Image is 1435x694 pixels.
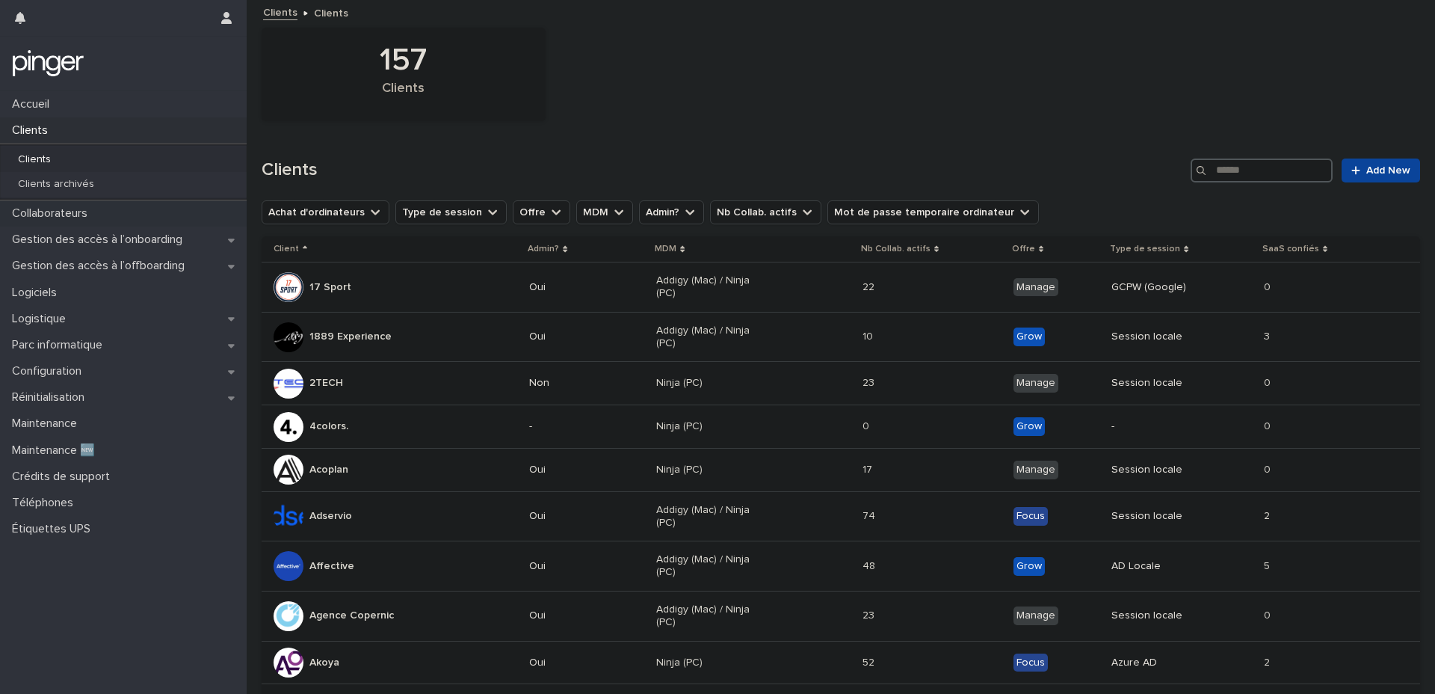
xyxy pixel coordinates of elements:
p: Session locale [1111,510,1218,523]
p: Oui [529,331,636,343]
p: Oui [529,560,636,573]
div: Focus [1013,654,1048,672]
p: 10 [862,328,876,343]
p: 2TECH [309,377,343,390]
p: Non [529,377,636,390]
tr: 4colors.-Ninja (PC)00 Grow-00 [262,405,1420,449]
button: Type de session [395,200,507,224]
p: Session locale [1111,609,1218,622]
p: Maintenance [6,417,89,431]
tr: AdservioOuiAddigy (Mac) / Ninja (PC)7474 FocusSession locale22 [262,491,1420,541]
p: Clients archivés [6,178,106,191]
tr: AcoplanOuiNinja (PC)1717 ManageSession locale00 [262,448,1420,491]
tr: 1889 ExperienceOuiAddigy (Mac) / Ninja (PC)1010 GrowSession locale33 [262,312,1420,362]
p: Addigy (Mac) / Ninja (PC) [656,274,763,300]
button: Nb Collab. actifs [710,200,821,224]
p: Gestion des accès à l’onboarding [6,233,194,247]
input: Search [1191,159,1333,182]
tr: AffectiveOuiAddigy (Mac) / Ninja (PC)4848 GrowAD Locale55 [262,541,1420,592]
tr: AkoyaOuiNinja (PC)5252 FocusAzure AD22 [262,641,1420,684]
p: Logistique [6,312,78,326]
p: Ninja (PC) [656,377,763,390]
p: Clients [6,123,60,138]
p: Oui [529,510,636,523]
p: Téléphones [6,496,85,510]
p: Réinitialisation [6,390,96,405]
p: Configuration [6,364,93,378]
p: Parc informatique [6,338,114,352]
p: Ninja (PC) [656,464,763,476]
p: Adservio [309,510,352,523]
p: 4colors. [309,420,348,433]
button: MDM [576,200,633,224]
p: Nb Collab. actifs [861,241,931,257]
p: - [529,420,636,433]
p: 17 Sport [309,281,351,294]
p: 22 [862,278,877,294]
p: Offre [1012,241,1035,257]
div: Grow [1013,557,1045,576]
p: 3 [1264,328,1273,343]
p: 0 [862,417,872,433]
p: Accueil [6,97,61,111]
img: mTgBEunGTSyRkCgitkcU [12,49,84,79]
p: 0 [1264,461,1274,476]
p: Crédits de support [6,470,122,484]
p: 0 [1264,278,1274,294]
p: 5 [1264,557,1273,573]
p: - [1111,420,1218,433]
div: Manage [1013,607,1058,625]
div: Clients [287,81,520,112]
p: Logiciels [6,286,69,300]
button: Achat d'ordinateurs [262,200,389,224]
a: Add New [1342,159,1420,182]
tr: 2TECHNonNinja (PC)2323 ManageSession locale00 [262,362,1420,405]
h1: Clients [262,159,1185,181]
p: SaaS confiés [1262,241,1319,257]
button: Mot de passe temporaire ordinateur [827,200,1039,224]
p: 23 [862,374,877,390]
p: 0 [1264,374,1274,390]
p: Étiquettes UPS [6,522,102,536]
p: MDM [655,241,676,257]
p: 1889 Experience [309,331,392,343]
p: 48 [862,557,878,573]
button: Admin? [639,200,704,224]
p: Gestion des accès à l’offboarding [6,259,197,273]
p: Azure AD [1111,657,1218,669]
p: 0 [1264,417,1274,433]
p: Session locale [1111,331,1218,343]
p: Addigy (Mac) / Ninja (PC) [656,604,763,629]
p: Addigy (Mac) / Ninja (PC) [656,504,763,529]
p: Addigy (Mac) / Ninja (PC) [656,553,763,579]
p: GCPW (Google) [1111,281,1218,294]
p: Collaborateurs [6,206,99,221]
p: AD Locale [1111,560,1218,573]
p: Oui [529,281,636,294]
tr: 17 SportOuiAddigy (Mac) / Ninja (PC)2222 ManageGCPW (Google)00 [262,262,1420,313]
p: 74 [862,507,878,523]
div: 157 [287,42,520,79]
span: Add New [1366,165,1410,176]
div: Manage [1013,278,1058,297]
p: 23 [862,607,877,622]
p: Agence Copernic [309,609,394,622]
p: Ninja (PC) [656,420,763,433]
p: Admin? [528,241,559,257]
p: 2 [1264,507,1273,523]
p: Session locale [1111,464,1218,476]
p: Clients [6,153,63,166]
p: Session locale [1111,377,1218,390]
p: 2 [1264,654,1273,669]
div: Grow [1013,417,1045,436]
p: Type de session [1110,241,1180,257]
a: Clients [263,3,297,20]
p: 17 [862,461,875,476]
div: Manage [1013,461,1058,479]
button: Offre [513,200,570,224]
p: Ninja (PC) [656,657,763,669]
p: 52 [862,654,877,669]
p: Oui [529,609,636,622]
div: Manage [1013,374,1058,393]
